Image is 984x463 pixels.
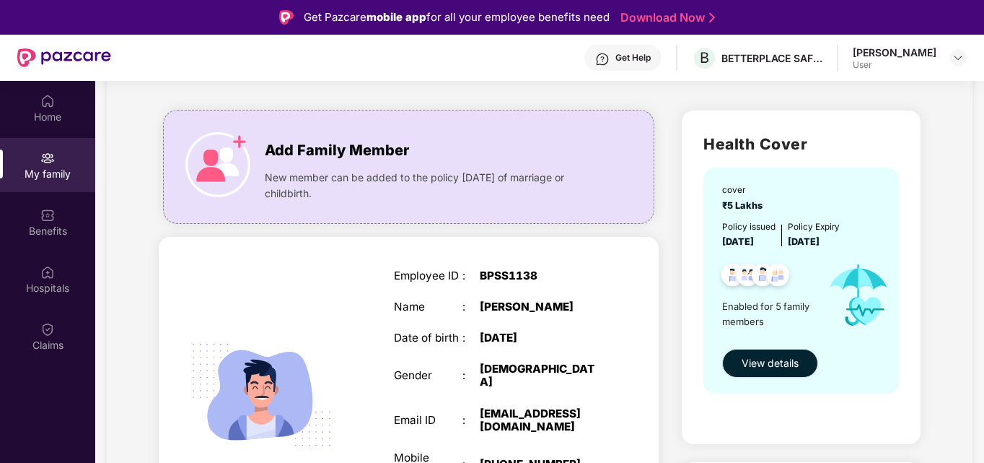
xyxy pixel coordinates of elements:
[715,259,750,295] img: svg+xml;base64,PHN2ZyB4bWxucz0iaHR0cDovL3d3dy53My5vcmcvMjAwMC9zdmciIHdpZHRoPSI0OC45NDMiIGhlaWdodD...
[480,407,600,433] div: [EMAIL_ADDRESS][DOMAIN_NAME]
[265,139,409,162] span: Add Family Member
[40,208,55,222] img: svg+xml;base64,PHN2ZyBpZD0iQmVuZWZpdHMiIHhtbG5zPSJodHRwOi8vd3d3LnczLm9yZy8yMDAwL3N2ZyIgd2lkdGg9Ij...
[730,259,765,295] img: svg+xml;base64,PHN2ZyB4bWxucz0iaHR0cDovL3d3dy53My5vcmcvMjAwMC9zdmciIHdpZHRoPSI0OC45MTUiIGhlaWdodD...
[304,9,610,26] div: Get Pazcare for all your employee benefits need
[462,269,480,282] div: :
[40,322,55,337] img: svg+xml;base64,PHN2ZyBpZD0iQ2xhaW0iIHhtbG5zPSJodHRwOi8vd3d3LnczLm9yZy8yMDAwL3N2ZyIgd2lkdGg9IjIwIi...
[279,10,294,25] img: Logo
[788,236,820,247] span: [DATE]
[462,414,480,427] div: :
[853,59,936,71] div: User
[952,52,964,64] img: svg+xml;base64,PHN2ZyBpZD0iRHJvcGRvd24tMzJ4MzIiIHhtbG5zPSJodHRwOi8vd3d3LnczLm9yZy8yMDAwL3N2ZyIgd2...
[480,300,600,313] div: [PERSON_NAME]
[722,220,776,234] div: Policy issued
[17,48,111,67] img: New Pazcare Logo
[788,220,840,234] div: Policy Expiry
[760,259,796,295] img: svg+xml;base64,PHN2ZyB4bWxucz0iaHR0cDovL3d3dy53My5vcmcvMjAwMC9zdmciIHdpZHRoPSI0OC45NDMiIGhlaWdodD...
[394,300,463,313] div: Name
[265,170,599,202] span: New member can be added to the policy [DATE] of marriage or childbirth.
[394,269,463,282] div: Employee ID
[480,269,600,282] div: BPSS1138
[394,414,463,427] div: Email ID
[721,51,822,65] div: BETTERPLACE SAFETY SOLUTIONS PRIVATE LIMITED
[40,94,55,108] img: svg+xml;base64,PHN2ZyBpZD0iSG9tZSIgeG1sbnM9Imh0dHA6Ly93d3cudzMub3JnLzIwMDAvc3ZnIiB3aWR0aD0iMjAiIG...
[722,299,816,329] span: Enabled for 5 family members
[853,46,936,59] div: [PERSON_NAME]
[722,200,767,211] span: ₹5 Lakhs
[185,132,250,197] img: icon
[703,132,899,156] h2: Health Cover
[816,249,900,341] img: icon
[462,332,480,345] div: :
[480,332,600,345] div: [DATE]
[700,49,709,66] span: B
[595,52,610,66] img: svg+xml;base64,PHN2ZyBpZD0iSGVscC0zMngzMiIgeG1sbnM9Imh0dHA6Ly93d3cudzMub3JnLzIwMDAvc3ZnIiB3aWR0aD...
[462,300,480,313] div: :
[615,52,651,64] div: Get Help
[709,10,715,25] img: Stroke
[366,10,426,24] strong: mobile app
[462,369,480,382] div: :
[620,10,711,25] a: Download Now
[394,332,463,345] div: Date of birth
[742,355,799,371] span: View details
[722,236,754,247] span: [DATE]
[40,265,55,280] img: svg+xml;base64,PHN2ZyBpZD0iSG9zcGl0YWxzIiB4bWxucz0iaHR0cDovL3d3dy53My5vcmcvMjAwMC9zdmciIHdpZHRoPS...
[745,259,781,295] img: svg+xml;base64,PHN2ZyB4bWxucz0iaHR0cDovL3d3dy53My5vcmcvMjAwMC9zdmciIHdpZHRoPSI0OC45NDMiIGhlaWdodD...
[394,369,463,382] div: Gender
[722,349,818,378] button: View details
[722,183,767,197] div: cover
[40,151,55,165] img: svg+xml;base64,PHN2ZyB3aWR0aD0iMjAiIGhlaWdodD0iMjAiIHZpZXdCb3g9IjAgMCAyMCAyMCIgZmlsbD0ibm9uZSIgeG...
[480,363,600,389] div: [DEMOGRAPHIC_DATA]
